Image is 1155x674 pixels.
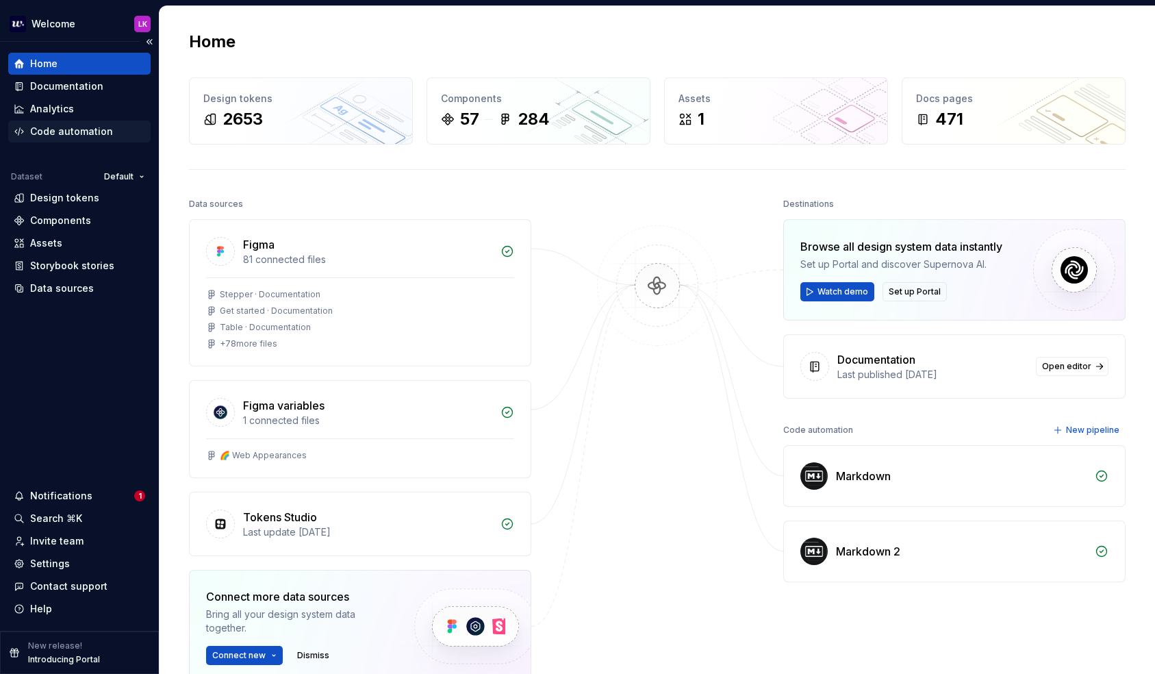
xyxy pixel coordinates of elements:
span: Dismiss [297,650,329,661]
div: 471 [935,108,963,130]
button: Dismiss [291,646,335,665]
div: Home [30,57,58,71]
a: Components [8,210,151,232]
span: Set up Portal [889,286,941,297]
div: Data sources [30,282,94,295]
div: Contact support [30,579,107,593]
a: Assets1 [664,77,888,145]
button: Watch demo [800,282,874,301]
button: Set up Portal [883,282,947,301]
a: Components57284 [427,77,650,145]
button: Default [98,167,151,186]
div: Bring all your design system data together. [206,608,391,635]
span: 1 [134,490,145,501]
div: Set up Portal and discover Supernova AI. [800,258,1002,271]
div: Invite team [30,534,84,548]
a: Data sources [8,277,151,299]
div: Markdown [836,468,891,484]
div: Figma [243,236,275,253]
div: Destinations [783,195,834,214]
span: Default [104,171,134,182]
h2: Home [189,31,236,53]
div: Docs pages [916,92,1111,105]
div: 2653 [223,108,263,130]
button: Collapse sidebar [140,32,159,51]
div: Assets [678,92,874,105]
a: Docs pages471 [902,77,1126,145]
button: Help [8,598,151,620]
p: Introducing Portal [28,654,100,665]
div: Notifications [30,489,92,503]
a: Invite team [8,530,151,552]
span: Watch demo [817,286,868,297]
div: Code automation [783,421,853,440]
a: Open editor [1036,357,1108,376]
div: Figma variables [243,397,325,414]
div: Get started · Documentation [220,305,333,316]
a: Design tokens [8,187,151,209]
div: Settings [30,557,70,571]
div: Code automation [30,125,113,138]
div: Assets [30,236,62,250]
div: Markdown 2 [836,543,900,560]
span: Connect new [212,650,266,661]
div: Welcome [31,17,75,31]
a: Code automation [8,121,151,142]
div: 1 connected files [243,414,492,427]
div: Storybook stories [30,259,114,273]
span: Open editor [1042,361,1091,372]
button: WelcomeLK [3,9,156,38]
div: 🌈 Web Appearances [220,450,307,461]
a: Figma variables1 connected files🌈 Web Appearances [189,380,531,478]
a: Figma81 connected filesStepper · DocumentationGet started · DocumentationTable · Documentation+78... [189,219,531,366]
div: 1 [698,108,705,130]
div: Data sources [189,195,243,214]
a: Home [8,53,151,75]
button: Connect new [206,646,283,665]
div: Documentation [837,351,915,368]
button: Search ⌘K [8,508,151,529]
a: Assets [8,232,151,254]
a: Analytics [8,98,151,120]
div: Dataset [11,171,42,182]
button: Notifications1 [8,485,151,507]
div: Design tokens [30,191,99,205]
div: 57 [460,108,479,130]
div: Last published [DATE] [837,368,1028,382]
p: New release! [28,640,82,651]
button: New pipeline [1049,421,1126,440]
div: 284 [518,108,550,130]
button: Contact support [8,575,151,597]
a: Tokens StudioLast update [DATE] [189,492,531,556]
div: Table · Documentation [220,322,311,333]
a: Storybook stories [8,255,151,277]
div: Components [441,92,636,105]
a: Settings [8,553,151,575]
div: LK [138,18,147,29]
a: Design tokens2653 [189,77,413,145]
div: Connect more data sources [206,588,391,605]
div: Documentation [30,79,103,93]
div: 81 connected files [243,253,492,266]
div: Stepper · Documentation [220,289,320,300]
img: 605a6a57-6d48-4b1b-b82b-b0bc8b12f237.png [10,16,26,32]
div: + 78 more files [220,338,277,349]
div: Last update [DATE] [243,525,492,539]
div: Analytics [30,102,74,116]
div: Search ⌘K [30,512,82,525]
div: Components [30,214,91,227]
div: Browse all design system data instantly [800,238,1002,255]
div: Tokens Studio [243,509,317,525]
a: Documentation [8,75,151,97]
span: New pipeline [1066,425,1119,436]
div: Design tokens [203,92,398,105]
div: Help [30,602,52,616]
